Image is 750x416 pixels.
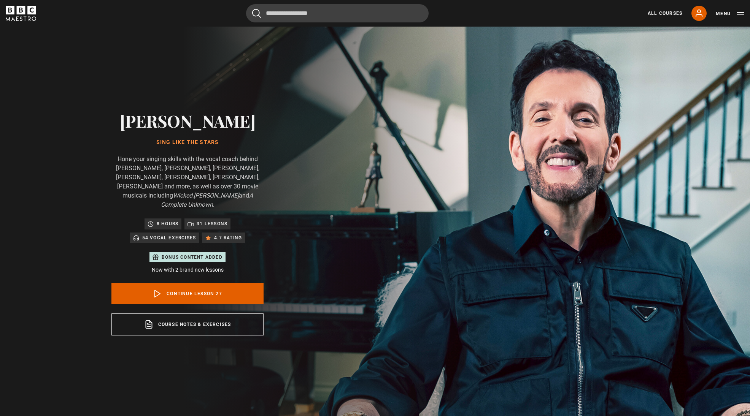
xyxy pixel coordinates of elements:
[111,283,264,304] a: Continue lesson 27
[161,192,253,208] i: A Complete Unknown
[111,266,264,274] p: Now with 2 brand new lessons
[157,220,178,228] p: 8 hours
[194,192,239,199] i: [PERSON_NAME]
[111,111,264,130] h2: [PERSON_NAME]
[111,313,264,335] a: Course notes & exercises
[214,234,242,242] p: 4.7 rating
[648,10,682,17] a: All Courses
[173,192,192,199] i: Wicked
[252,9,261,18] button: Submit the search query
[111,139,264,146] h1: Sing Like the Stars
[716,10,744,17] button: Toggle navigation
[197,220,227,228] p: 31 lessons
[111,155,264,209] p: Hone your singing skills with the vocal coach behind [PERSON_NAME], [PERSON_NAME], [PERSON_NAME],...
[162,254,222,261] p: Bonus content added
[142,234,196,242] p: 54 Vocal Exercises
[246,4,429,22] input: Search
[6,6,36,21] svg: BBC Maestro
